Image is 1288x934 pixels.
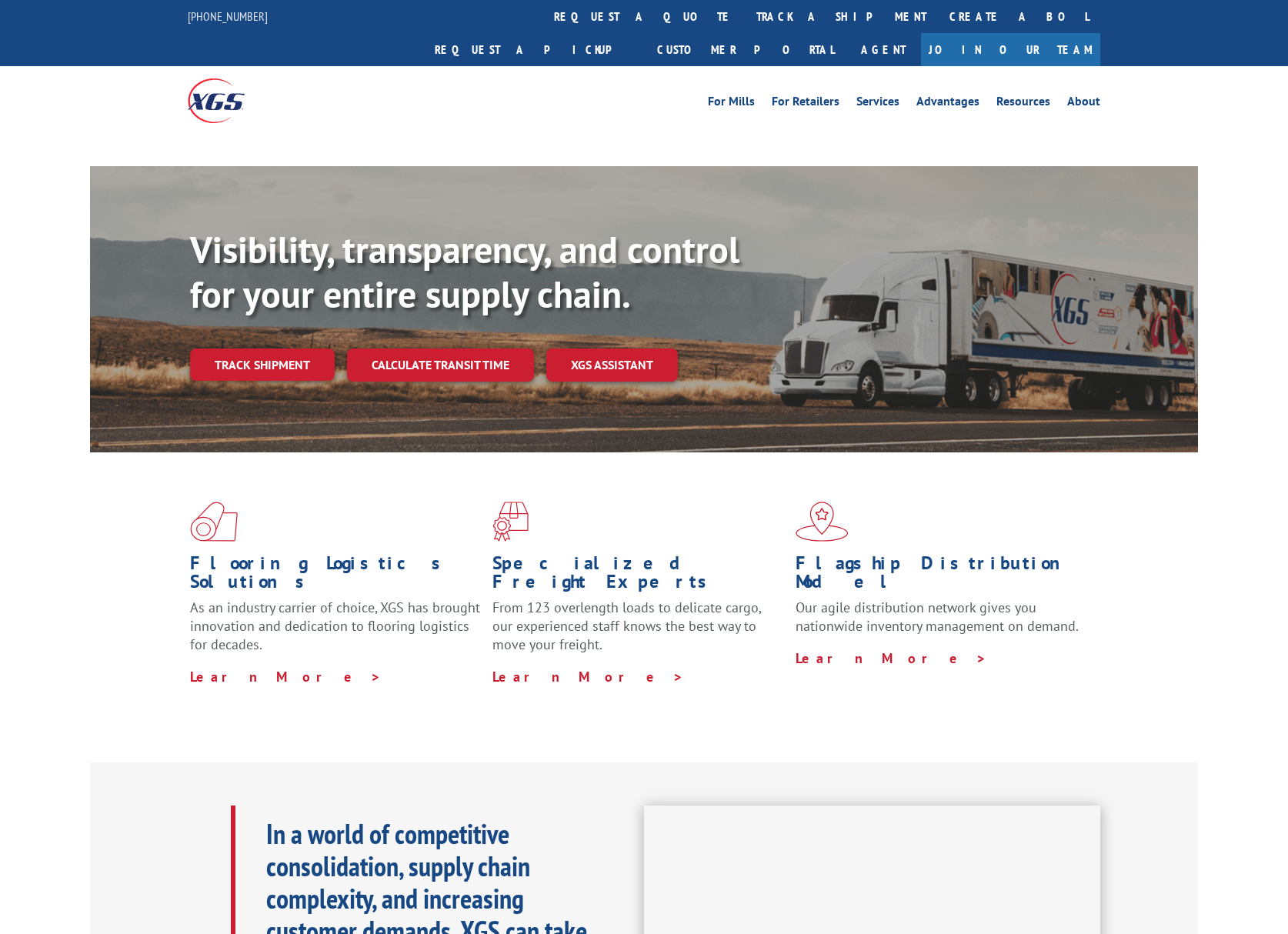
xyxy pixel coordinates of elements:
[996,95,1050,112] a: Resources
[188,8,268,24] a: [PHONE_NUMBER]
[546,349,678,382] a: XGS ASSISTANT
[921,33,1100,66] a: Join Our Team
[190,554,481,599] h1: Flooring Logistics Solutions
[646,33,846,66] a: Customer Portal
[190,668,382,685] a: Learn More >
[796,554,1086,599] h1: Flagship Distribution Model
[423,33,646,66] a: Request a pickup
[492,668,684,685] a: Learn More >
[492,502,529,542] img: xgs-icon-focused-on-flooring-red
[190,349,335,381] a: Track shipment
[347,349,534,382] a: Calculate transit time
[916,95,979,112] a: Advantages
[856,95,899,112] a: Services
[708,95,755,112] a: For Mills
[796,502,849,542] img: xgs-icon-flagship-distribution-model-red
[492,599,783,667] p: From 123 overlength loads to delicate cargo, our experienced staff knows the best way to move you...
[492,554,783,599] h1: Specialized Freight Experts
[190,502,238,542] img: xgs-icon-total-supply-chain-intelligence-red
[796,649,987,667] a: Learn More >
[190,599,480,653] span: As an industry carrier of choice, XGS has brought innovation and dedication to flooring logistics...
[1067,95,1100,112] a: About
[772,95,839,112] a: For Retailers
[796,599,1079,635] span: Our agile distribution network gives you nationwide inventory management on demand.
[190,225,739,318] b: Visibility, transparency, and control for your entire supply chain.
[846,33,921,66] a: Agent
